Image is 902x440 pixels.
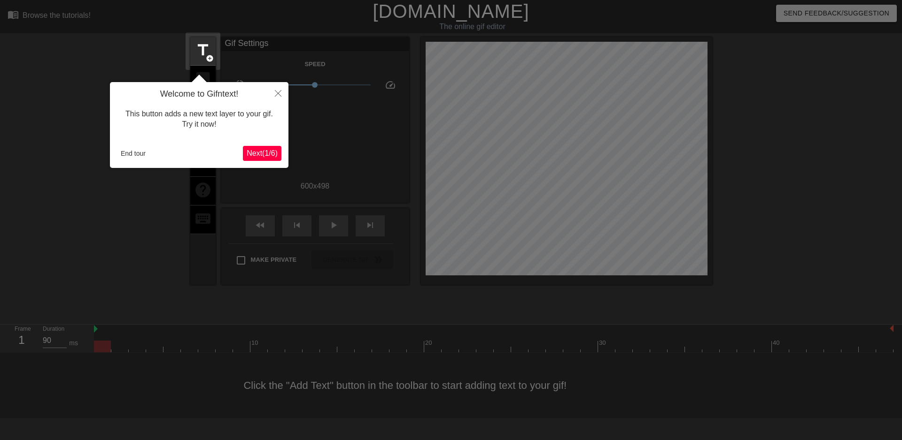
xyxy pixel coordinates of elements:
[117,146,149,160] button: End tour
[243,146,281,161] button: Next
[247,149,278,157] span: Next ( 1 / 6 )
[117,89,281,99] h4: Welcome to Gifntext!
[117,99,281,139] div: This button adds a new text layer to your gif. Try it now!
[268,82,288,104] button: Close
